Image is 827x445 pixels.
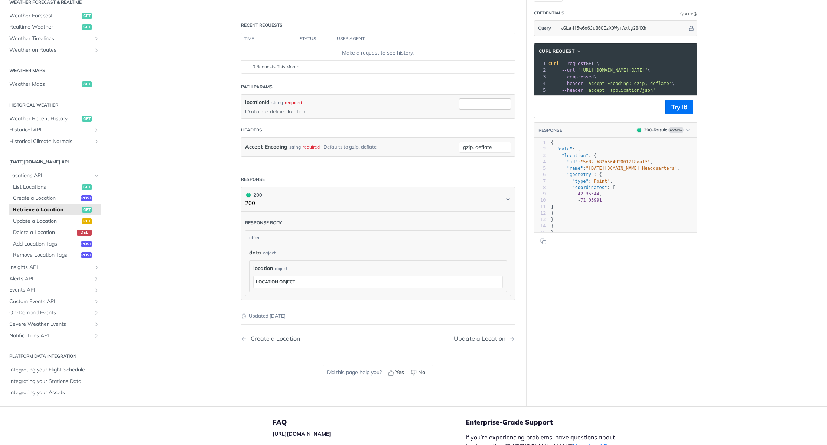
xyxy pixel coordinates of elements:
a: Remove Location Tagspost [9,250,101,261]
a: Integrating your Stations Data [6,376,101,387]
span: : [ [551,185,616,190]
button: Show subpages for Historical API [94,127,100,133]
button: Copy to clipboard [538,236,548,247]
span: Weather Recent History [9,115,80,122]
span: --url [562,68,575,73]
button: Copy to clipboard [538,101,548,113]
span: 200 [246,193,251,197]
div: 200 200200 [241,212,515,300]
div: 1 [534,140,546,146]
a: Weather on RoutesShow subpages for Weather on Routes [6,44,101,55]
span: Create a Location [13,195,79,202]
span: get [82,24,92,30]
h5: FAQ [273,418,466,427]
p: 200 [245,199,262,208]
span: "type" [572,179,588,184]
a: Update a Locationput [9,215,101,227]
button: Show subpages for Weather Timelines [94,36,100,42]
h2: Historical Weather [6,101,101,108]
button: Show subpages for Severe Weather Events [94,321,100,327]
span: Weather Maps [9,81,80,88]
div: object [245,231,509,245]
a: Next Page: Update a Location [454,335,515,342]
span: "id" [567,159,578,165]
div: 1 [534,60,547,67]
div: Update a Location [454,335,509,342]
a: Severe Weather EventsShow subpages for Severe Weather Events [6,319,101,330]
span: : { [551,172,602,177]
div: Defaults to gzip, deflate [323,142,377,152]
button: Show subpages for On-Demand Events [94,310,100,316]
span: : , [551,159,653,165]
span: } [551,217,554,222]
span: : , [551,179,613,184]
button: Try It! [665,100,693,114]
div: Query [680,11,693,17]
a: Alerts APIShow subpages for Alerts API [6,273,101,284]
button: location object [254,276,502,288]
span: get [82,184,92,190]
span: "5e82fb82b66492001218aaf3" [580,159,650,165]
span: List Locations [13,183,80,191]
span: Events API [9,286,92,294]
span: { [551,140,554,145]
span: --request [562,61,586,66]
a: Delete a Locationdel [9,227,101,238]
span: } [551,230,554,235]
div: 11 [534,204,546,210]
span: Remove Location Tags [13,251,79,259]
span: On-Demand Events [9,309,92,316]
span: data [249,249,261,257]
div: 7 [534,178,546,185]
span: "coordinates" [572,185,607,190]
a: Retrieve a Locationget [9,204,101,215]
button: Show subpages for Insights API [94,264,100,270]
button: Show subpages for Custom Events API [94,298,100,304]
button: Show subpages for Weather on Routes [94,47,100,53]
span: post [81,252,92,258]
a: Events APIShow subpages for Events API [6,285,101,296]
a: Locations APIHide subpages for Locations API [6,170,101,181]
span: Yes [395,368,404,376]
a: [URL][DOMAIN_NAME] [273,431,331,437]
span: Query [538,25,551,32]
a: Integrating your Assets [6,387,101,398]
a: Historical APIShow subpages for Historical API [6,124,101,136]
span: del [77,230,92,236]
span: } [551,223,554,228]
span: Locations API [9,172,92,179]
span: Custom Events API [9,298,92,305]
div: 2 [534,146,546,152]
span: Realtime Weather [9,23,80,31]
div: Make a request to see history. [244,49,511,57]
span: : { [551,153,597,158]
span: Weather on Routes [9,46,92,53]
a: Add Location Tagspost [9,238,101,249]
div: string [271,99,283,106]
div: 4 [534,159,546,165]
span: Integrating your Stations Data [9,377,100,385]
span: --header [562,81,583,86]
a: Historical Climate NormalsShow subpages for Historical Climate Normals [6,136,101,147]
p: ID of a pre-defined location [245,108,448,115]
span: --compressed [562,74,594,79]
span: : { [551,146,581,152]
div: 13 [534,217,546,223]
div: Path Params [241,84,273,90]
div: 15 [534,230,546,236]
p: Updated [DATE] [241,312,515,320]
span: 'Accept-Encoding: gzip, deflate' [586,81,672,86]
span: --header [562,88,583,93]
div: 2 [534,67,547,74]
span: 0 Requests This Month [253,64,299,70]
span: Weather Forecast [9,12,80,19]
div: 6 [534,172,546,178]
button: Hide subpages for Locations API [94,173,100,179]
button: Query [534,21,555,36]
h2: Weather Maps [6,67,101,74]
div: Recent Requests [241,22,283,29]
a: List Locationsget [9,181,101,192]
span: "data" [556,146,572,152]
th: time [241,33,297,45]
button: Hide [687,25,695,32]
